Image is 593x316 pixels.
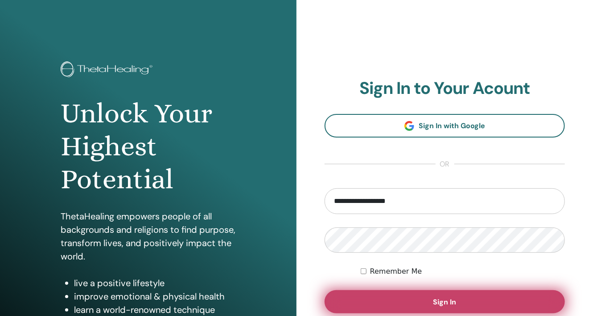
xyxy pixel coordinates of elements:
h1: Unlock Your Highest Potential [61,97,236,196]
div: Keep me authenticated indefinitely or until I manually logout [361,266,565,277]
span: Sign In [433,297,457,307]
h2: Sign In to Your Acount [325,78,565,99]
a: Sign In with Google [325,114,565,138]
li: improve emotional & physical health [74,290,236,303]
p: ThetaHealing empowers people of all backgrounds and religions to find purpose, transform lives, a... [61,210,236,263]
label: Remember Me [370,266,422,277]
span: Sign In with Google [419,121,485,130]
li: live a positive lifestyle [74,276,236,290]
span: or [436,159,454,170]
button: Sign In [325,290,565,313]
